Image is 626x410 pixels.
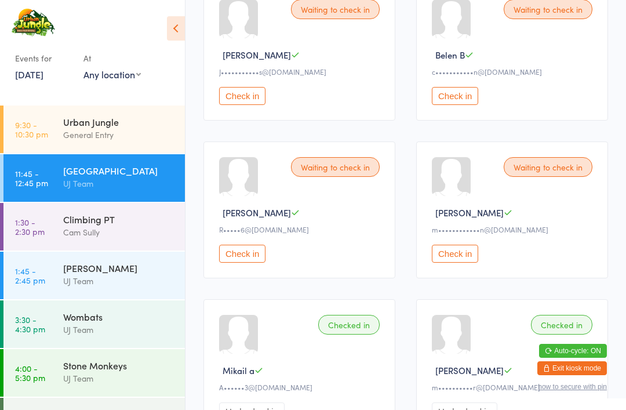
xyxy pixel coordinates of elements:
a: 3:30 -4:30 pmWombatsUJ Team [3,300,185,348]
div: J•••••••••••s@[DOMAIN_NAME] [219,67,383,77]
button: Check in [432,245,478,263]
a: 1:45 -2:45 pm[PERSON_NAME]UJ Team [3,252,185,299]
div: General Entry [63,128,175,141]
div: Checked in [531,315,592,335]
div: UJ Team [63,274,175,288]
div: [PERSON_NAME] [63,262,175,274]
div: Stone Monkeys [63,359,175,372]
button: how to secure with pin [538,383,607,391]
span: [PERSON_NAME] [435,364,504,376]
div: [GEOGRAPHIC_DATA] [63,164,175,177]
span: [PERSON_NAME] [223,206,291,219]
a: 9:30 -10:30 pmUrban JungleGeneral Entry [3,106,185,153]
time: 4:00 - 5:30 pm [15,364,45,382]
div: Waiting to check in [291,157,380,177]
time: 9:30 - 10:30 pm [15,120,48,139]
span: Mikail a [223,364,254,376]
button: Exit kiosk mode [537,361,607,375]
div: Checked in [318,315,380,335]
div: UJ Team [63,372,175,385]
span: Belen B [435,49,465,61]
div: R•••••6@[DOMAIN_NAME] [219,224,383,234]
button: Auto-cycle: ON [539,344,607,358]
div: Events for [15,49,72,68]
button: Check in [219,87,265,105]
div: Waiting to check in [504,157,592,177]
time: 11:45 - 12:45 pm [15,169,48,187]
div: Any location [83,68,141,81]
span: [PERSON_NAME] [435,206,504,219]
div: Climbing PT [63,213,175,226]
time: 3:30 - 4:30 pm [15,315,45,333]
div: Wombats [63,310,175,323]
div: UJ Team [63,177,175,190]
div: m••••••••••r@[DOMAIN_NAME] [432,382,596,392]
div: m••••••••••••n@[DOMAIN_NAME] [432,224,596,234]
a: [DATE] [15,68,43,81]
a: 4:00 -5:30 pmStone MonkeysUJ Team [3,349,185,397]
div: c•••••••••••n@[DOMAIN_NAME] [432,67,596,77]
time: 1:45 - 2:45 pm [15,266,45,285]
time: 1:30 - 2:30 pm [15,217,45,236]
a: 11:45 -12:45 pm[GEOGRAPHIC_DATA]UJ Team [3,154,185,202]
button: Check in [219,245,265,263]
div: At [83,49,141,68]
div: Urban Jungle [63,115,175,128]
div: A••••••3@[DOMAIN_NAME] [219,382,383,392]
button: Check in [432,87,478,105]
span: [PERSON_NAME] [223,49,291,61]
img: Urban Jungle Indoor Rock Climbing [12,9,55,37]
div: Cam Sully [63,226,175,239]
div: UJ Team [63,323,175,336]
a: 1:30 -2:30 pmClimbing PTCam Sully [3,203,185,251]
